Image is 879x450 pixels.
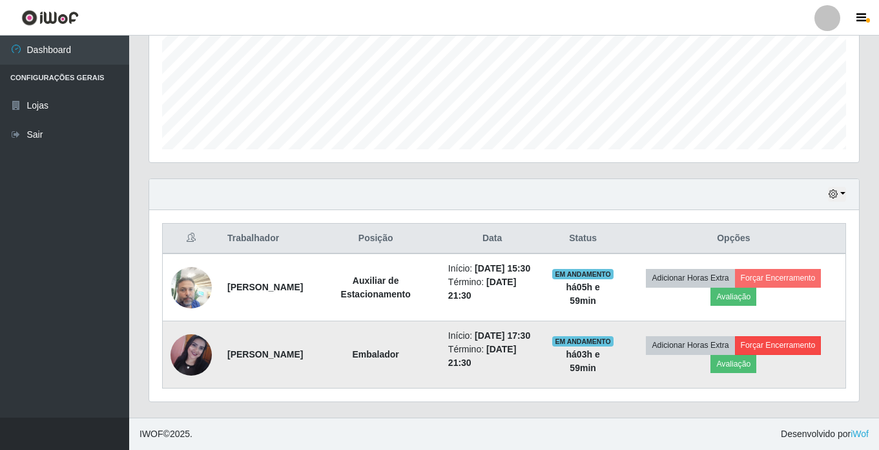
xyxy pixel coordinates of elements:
[440,224,544,254] th: Data
[448,329,537,343] li: Início:
[781,427,869,441] span: Desenvolvido por
[646,269,734,287] button: Adicionar Horas Extra
[171,260,212,315] img: 1749490683710.jpeg
[622,224,846,254] th: Opções
[448,275,537,303] li: Término:
[710,288,756,306] button: Avaliação
[475,263,530,273] time: [DATE] 15:30
[227,349,303,359] strong: [PERSON_NAME]
[341,275,411,299] strong: Auxiliar de Estacionamento
[735,336,822,354] button: Forçar Encerramento
[566,282,600,306] strong: há 05 h e 59 min
[448,262,537,275] li: Início:
[544,224,621,254] th: Status
[352,349,398,359] strong: Embalador
[227,282,303,292] strong: [PERSON_NAME]
[220,224,311,254] th: Trabalhador
[171,334,212,376] img: 1752499690681.jpeg
[851,429,869,439] a: iWof
[140,429,163,439] span: IWOF
[448,343,537,370] li: Término:
[311,224,440,254] th: Posição
[140,427,192,441] span: © 2025 .
[552,269,614,279] span: EM ANDAMENTO
[552,336,614,347] span: EM ANDAMENTO
[710,355,756,373] button: Avaliação
[646,336,734,354] button: Adicionar Horas Extra
[566,349,600,373] strong: há 03 h e 59 min
[475,330,530,341] time: [DATE] 17:30
[735,269,822,287] button: Forçar Encerramento
[21,10,79,26] img: CoreUI Logo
